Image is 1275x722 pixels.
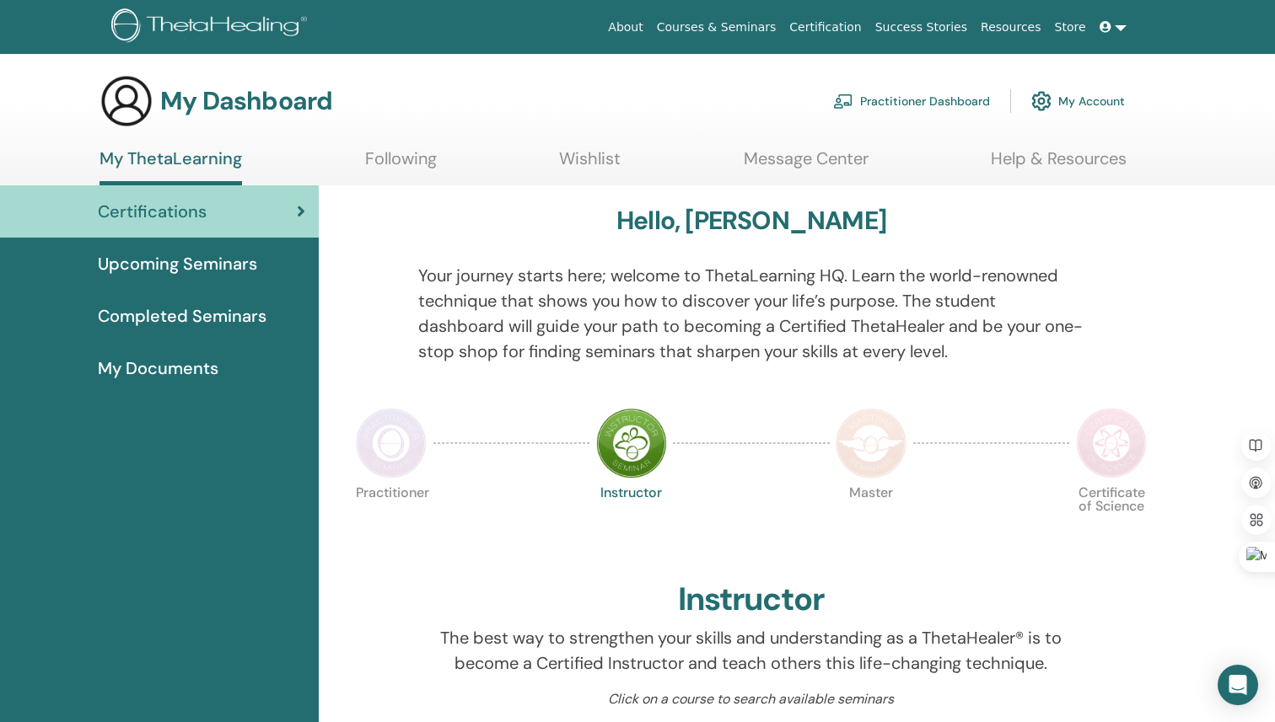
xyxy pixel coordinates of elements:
[1031,83,1125,120] a: My Account
[833,94,853,109] img: chalkboard-teacher.svg
[356,408,427,479] img: Practitioner
[356,486,427,557] p: Practitioner
[1218,665,1258,705] div: Open Intercom Messenger
[100,74,153,128] img: generic-user-icon.jpg
[596,486,667,557] p: Instructor
[111,8,313,46] img: logo.png
[1031,87,1052,115] img: cog.svg
[98,303,266,329] span: Completed Seminars
[559,148,621,181] a: Wishlist
[160,86,332,116] h3: My Dashboard
[869,12,974,43] a: Success Stories
[833,83,990,120] a: Practitioner Dashboard
[1076,408,1147,479] img: Certificate of Science
[596,408,667,479] img: Instructor
[365,148,437,181] a: Following
[1076,486,1147,557] p: Certificate of Science
[783,12,868,43] a: Certification
[974,12,1048,43] a: Resources
[1048,12,1093,43] a: Store
[678,580,826,619] h2: Instructor
[650,12,783,43] a: Courses & Seminars
[836,408,906,479] img: Master
[98,356,218,381] span: My Documents
[616,206,886,236] h3: Hello, [PERSON_NAME]
[991,148,1127,181] a: Help & Resources
[601,12,649,43] a: About
[744,148,869,181] a: Message Center
[836,486,906,557] p: Master
[418,625,1084,676] p: The best way to strengthen your skills and understanding as a ThetaHealer® is to become a Certifi...
[100,148,242,185] a: My ThetaLearning
[418,263,1084,364] p: Your journey starts here; welcome to ThetaLearning HQ. Learn the world-renowned technique that sh...
[418,689,1084,709] p: Click on a course to search available seminars
[98,199,207,224] span: Certifications
[98,251,257,276] span: Upcoming Seminars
